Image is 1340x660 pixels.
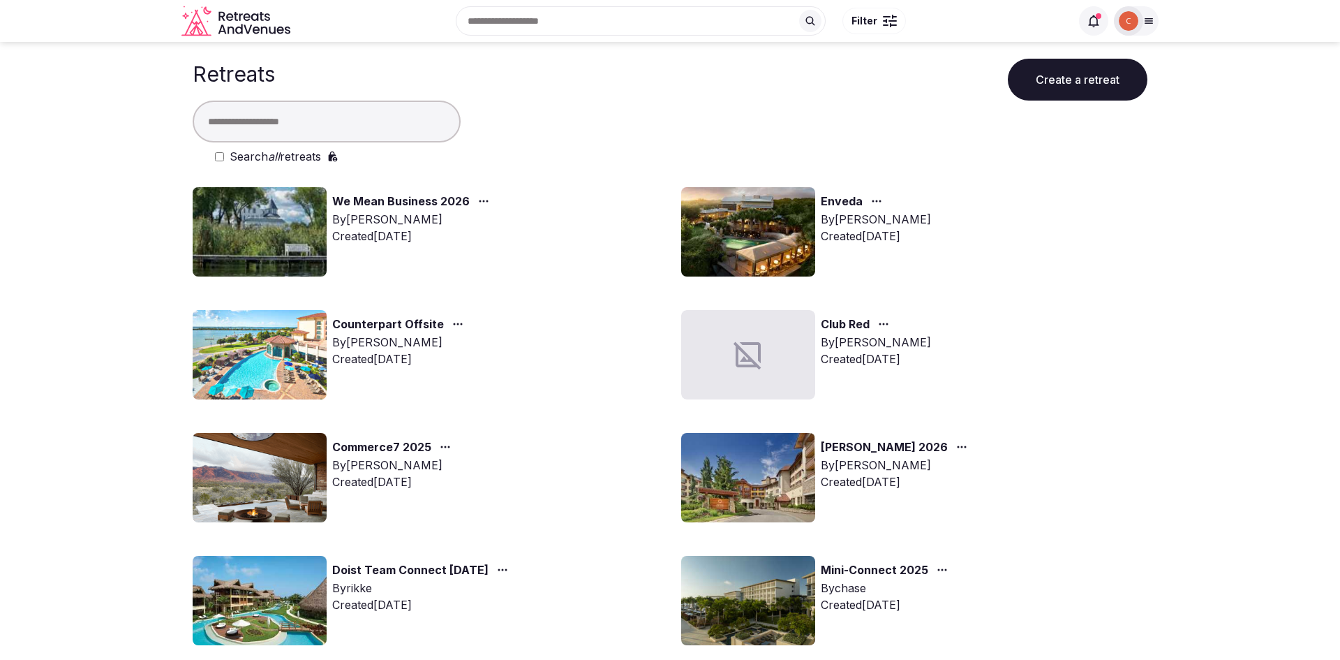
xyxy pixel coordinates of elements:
img: Top retreat image for the retreat: Mini-Connect 2025 [681,556,815,645]
span: Filter [851,14,877,28]
img: Top retreat image for the retreat: We Mean Business 2026 [193,187,327,277]
a: Visit the homepage [181,6,293,37]
div: By rikke [332,580,514,596]
h1: Retreats [193,61,275,87]
a: Mini-Connect 2025 [821,562,928,580]
div: By [PERSON_NAME] [332,457,456,474]
div: Created [DATE] [821,474,973,490]
div: By [PERSON_NAME] [332,334,469,351]
div: By [PERSON_NAME] [821,211,931,228]
img: Top retreat image for the retreat: Counterpart Offsite [193,310,327,399]
em: all [268,149,280,163]
svg: Retreats and Venues company logo [181,6,293,37]
a: We Mean Business 2026 [332,193,470,211]
label: Search retreats [230,148,321,165]
a: Doist Team Connect [DATE] [332,562,489,580]
img: Top retreat image for the retreat: Commerce7 2025 [193,433,327,522]
div: Created [DATE] [821,596,953,613]
div: Created [DATE] [332,474,456,490]
a: Club Red [821,316,870,334]
img: Top retreat image for the retreat: Jane Retreat 2026 [681,433,815,522]
div: Created [DATE] [332,228,495,244]
img: Catalina [1119,11,1138,31]
button: Create a retreat [1008,59,1147,101]
a: [PERSON_NAME] 2026 [821,439,948,457]
a: Counterpart Offsite [332,316,444,334]
a: Commerce7 2025 [332,439,431,457]
div: Created [DATE] [332,596,514,613]
div: By [PERSON_NAME] [821,334,931,351]
div: By chase [821,580,953,596]
button: Filter [842,8,906,34]
div: Created [DATE] [332,351,469,367]
div: Created [DATE] [821,228,931,244]
img: Top retreat image for the retreat: Doist Team Connect Feb 2026 [193,556,327,645]
div: By [PERSON_NAME] [332,211,495,228]
div: Created [DATE] [821,351,931,367]
img: Top retreat image for the retreat: Enveda [681,187,815,277]
a: Enveda [821,193,863,211]
div: By [PERSON_NAME] [821,457,973,474]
